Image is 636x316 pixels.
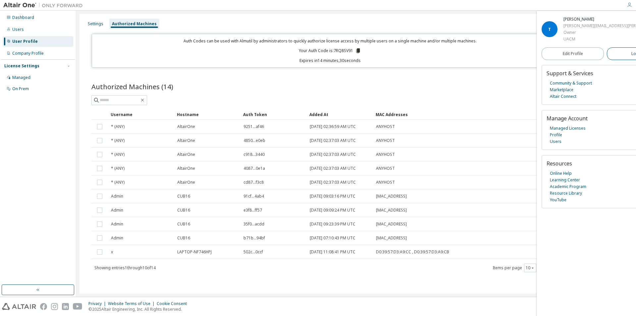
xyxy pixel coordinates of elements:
[88,306,191,312] p: © 2025 Altair Engineering, Inc. All Rights Reserved.
[550,138,561,145] a: Users
[376,124,395,129] span: ANYHOST
[310,138,356,143] span: [DATE] 02:37:03 AM UTC
[376,109,550,120] div: MAC Addresses
[548,27,551,32] span: T
[111,221,123,227] span: Admin
[111,152,125,157] span: * (ANY)
[3,2,86,9] img: Altair One
[12,51,44,56] div: Company Profile
[96,58,564,63] p: Expires in 14 minutes, 30 seconds
[111,180,125,185] span: * (ANY)
[550,177,580,183] a: Learning Center
[177,235,190,241] span: CUB16
[12,15,34,20] div: Dashboard
[243,221,264,227] span: 35f0...acdd
[177,138,195,143] span: AltairOne
[310,208,355,213] span: [DATE] 09:09:24 PM UTC
[111,208,123,213] span: Admin
[299,48,361,54] p: Your Auth Code is: 7RQ8SV91
[40,303,47,310] img: facebook.svg
[112,21,157,27] div: Authorized Machines
[547,160,572,167] span: Resources
[310,249,355,255] span: [DATE] 11:08:41 PM UTC
[376,152,395,157] span: ANYHOST
[526,265,535,271] button: 10
[310,124,356,129] span: [DATE] 02:36:59 AM UTC
[91,82,173,91] span: Authorized Machines (14)
[4,63,39,69] div: License Settings
[376,194,407,199] span: [MAC_ADDRESS]
[88,21,103,27] div: Settings
[542,47,604,60] a: Edit Profile
[550,93,576,100] a: Altair Connect
[111,235,123,241] span: Admin
[550,125,586,132] a: Managed Licenses
[51,303,58,310] img: instagram.svg
[243,109,304,120] div: Auth Token
[177,194,190,199] span: CUB16
[177,208,190,213] span: CUB16
[550,132,562,138] a: Profile
[88,301,108,306] div: Privacy
[550,190,582,197] a: Resource Library
[310,221,355,227] span: [DATE] 09:23:39 PM UTC
[243,208,262,213] span: e3f8...ff57
[376,208,407,213] span: [MAC_ADDRESS]
[73,303,82,310] img: youtube.svg
[547,115,588,122] span: Manage Account
[111,166,125,171] span: * (ANY)
[376,249,449,255] span: D0:39:57:D3:A9:CC , D0:39:57:D3:A9:CB
[243,166,265,171] span: 4087...0e1a
[376,235,407,241] span: [MAC_ADDRESS]
[111,109,172,120] div: Username
[376,138,395,143] span: ANYHOST
[243,124,264,129] span: 9251...af46
[310,166,356,171] span: [DATE] 02:37:03 AM UTC
[376,221,407,227] span: [MAC_ADDRESS]
[310,152,356,157] span: [DATE] 02:37:03 AM UTC
[2,303,36,310] img: altair_logo.svg
[177,166,195,171] span: AltairOne
[177,152,195,157] span: AltairOne
[550,170,572,177] a: Online Help
[376,180,395,185] span: ANYHOST
[111,194,123,199] span: Admin
[12,27,24,32] div: Users
[310,235,355,241] span: [DATE] 07:10:43 PM UTC
[111,249,113,255] span: x
[12,86,29,92] div: On Prem
[243,194,264,199] span: 91cf...4ab4
[177,124,195,129] span: AltairOne
[177,249,212,255] span: LAPTOP-NF746HPJ
[550,197,566,203] a: YouTube
[96,38,564,44] p: Auth Codes can be used with Almutil by administrators to quickly authorize license access by mult...
[310,194,355,199] span: [DATE] 09:03:16 PM UTC
[177,221,190,227] span: CUB16
[94,265,156,271] span: Showing entries 1 through 10 of 14
[177,180,195,185] span: AltairOne
[376,166,395,171] span: ANYHOST
[243,249,263,255] span: 502c...0ccf
[243,152,265,157] span: c918...3440
[563,51,583,56] span: Edit Profile
[157,301,191,306] div: Cookie Consent
[243,138,265,143] span: 4850...e0eb
[550,87,573,93] a: Marketplace
[243,235,265,241] span: b71b...94bf
[550,183,586,190] a: Academic Program
[12,39,38,44] div: User Profile
[177,109,238,120] div: Hostname
[550,80,592,87] a: Community & Support
[12,75,30,80] div: Managed
[62,303,69,310] img: linkedin.svg
[111,124,125,129] span: * (ANY)
[547,70,593,77] span: Support & Services
[108,301,157,306] div: Website Terms of Use
[310,180,356,185] span: [DATE] 02:37:03 AM UTC
[309,109,370,120] div: Added At
[493,264,536,272] span: Items per page
[111,138,125,143] span: * (ANY)
[243,180,264,185] span: cd87...f3c8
